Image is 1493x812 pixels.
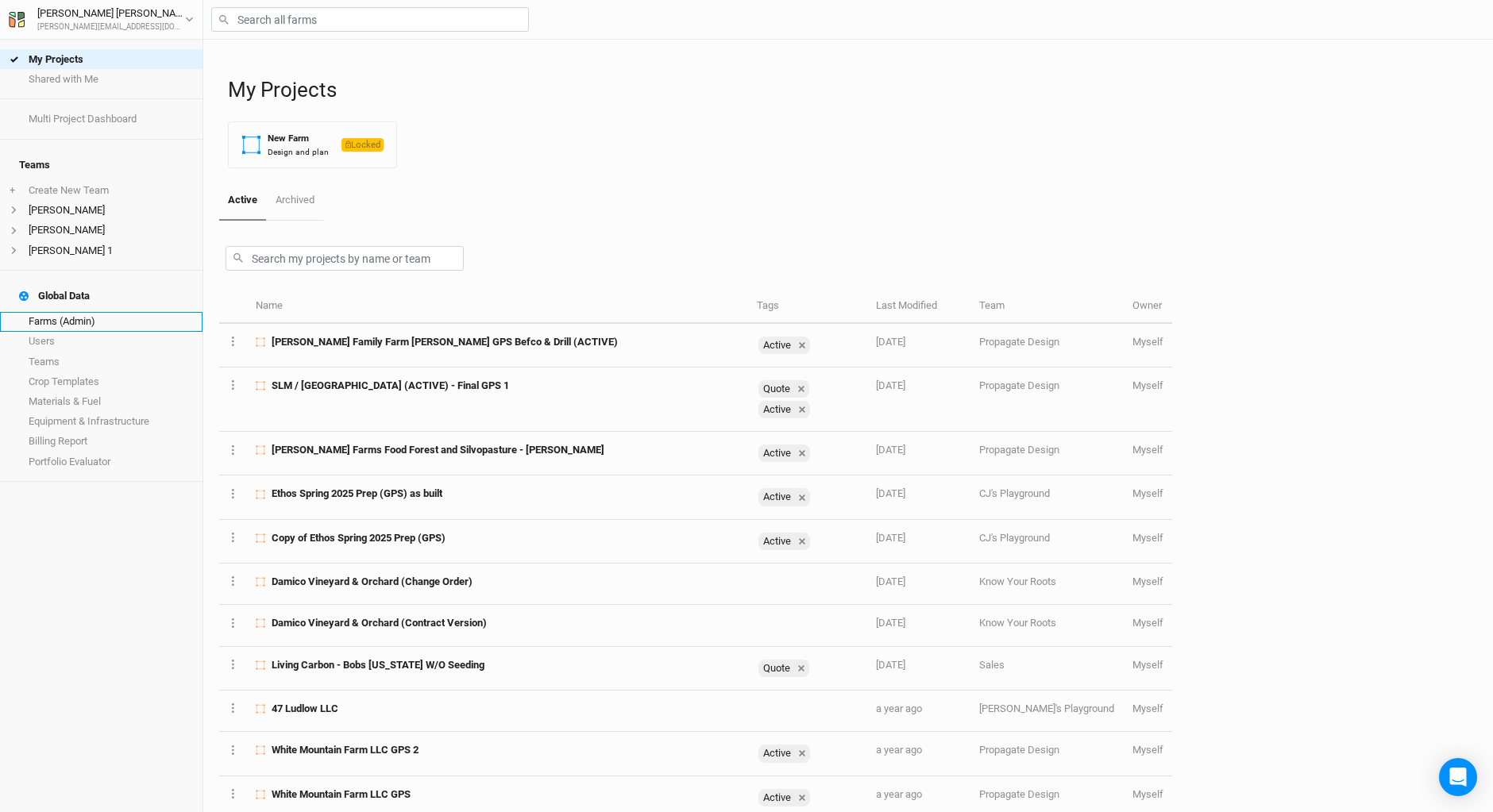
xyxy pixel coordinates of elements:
[1132,336,1163,348] span: bob@propagateventures.com
[970,647,1123,691] td: Sales
[1132,487,1163,499] span: bob@propagateventures.com
[37,6,185,21] div: [PERSON_NAME] [PERSON_NAME]
[272,743,419,757] span: White Mountain Farm LLC GPS 2
[970,368,1123,432] td: Propagate Design
[1132,575,1163,587] span: bob@propagateventures.com
[758,488,794,506] div: Active
[758,444,810,462] div: Active
[876,617,905,629] span: May 5, 2025 2:27 PM
[272,575,473,589] span: Damico Vineyard & Orchard (Change Order)
[758,533,794,550] div: Active
[8,5,195,33] button: [PERSON_NAME] [PERSON_NAME][PERSON_NAME][EMAIL_ADDRESS][DOMAIN_NAME]
[758,337,794,354] div: Active
[272,379,509,393] span: SLM / Trumansburg (ACTIVE) - Final GPS 1
[876,788,922,800] span: Aug 27, 2024 2:46 PM
[247,290,748,324] th: Name
[228,78,1477,102] h1: My Projects
[758,380,809,398] div: Quote
[268,146,329,158] div: Design and plan
[272,702,338,716] span: 47 Ludlow LLC
[867,290,970,324] th: Last Modified
[272,531,446,545] span: Copy of Ethos Spring 2025 Prep (GPS)
[970,475,1123,519] td: CJ's Playground
[970,564,1123,605] td: Know Your Roots
[876,336,905,348] span: Sep 9, 2025 11:26 AM
[970,605,1123,646] td: Know Your Roots
[272,787,411,802] span: White Mountain Farm LLC GPS
[272,335,618,349] span: Rudolph Family Farm Bob GPS Befco & Drill (ACTIVE)
[758,745,810,762] div: Active
[1132,444,1163,456] span: bob@propagateventures.com
[876,379,905,391] span: Sep 8, 2025 10:19 AM
[1132,659,1163,671] span: bob@propagateventures.com
[876,532,905,544] span: May 15, 2025 8:55 PM
[876,702,922,714] span: Oct 1, 2024 12:36 PM
[758,789,794,806] div: Active
[758,660,793,677] div: Quote
[970,691,1123,732] td: [PERSON_NAME]'s Playground
[876,744,922,756] span: Sep 14, 2024 7:25 PM
[758,660,809,677] div: Quote
[211,7,529,32] input: Search all farms
[272,487,442,501] span: Ethos Spring 2025 Prep (GPS) as built
[266,181,322,219] a: Archived
[272,616,487,630] span: Damico Vineyard & Orchard (Contract Version)
[758,533,810,550] div: Active
[758,488,810,506] div: Active
[10,184,15,197] span: +
[1132,702,1163,714] span: bob@propagateventures.com
[1132,379,1163,391] span: bob@propagateventures.com
[876,444,905,456] span: Jul 23, 2025 12:10 AM
[226,246,464,271] input: Search my projects by name or team
[970,324,1123,368] td: Propagate Design
[758,380,793,398] div: Quote
[1132,744,1163,756] span: bob@propagateventures.com
[1132,617,1163,629] span: bob@propagateventures.com
[19,290,90,302] div: Global Data
[272,443,604,457] span: Wally Farms Food Forest and Silvopasture - BOB
[10,149,193,181] h4: Teams
[37,21,185,33] div: [PERSON_NAME][EMAIL_ADDRESS][DOMAIN_NAME]
[748,290,867,324] th: Tags
[268,132,329,145] div: New Farm
[272,658,484,672] span: Living Carbon - Bobs Alabama W/O Seeding
[876,659,905,671] span: Jan 12, 2025 2:50 PM
[1124,290,1172,324] th: Owner
[219,181,266,221] a: Active
[758,745,794,762] div: Active
[876,575,905,587] span: May 5, 2025 3:13 PM
[970,732,1123,775] td: Propagate Design
[1132,532,1163,544] span: bob@propagateventures.com
[758,444,794,462] div: Active
[228,121,397,168] button: New FarmDesign and planLocked
[970,520,1123,564] td: CJ's Playground
[341,138,384,152] span: Locked
[758,337,810,354] div: Active
[876,487,905,499] span: Jun 27, 2025 7:56 PM
[970,290,1123,324] th: Team
[758,401,794,418] div: Active
[1132,788,1163,800] span: bob@propagateventures.com
[1439,758,1477,796] div: Open Intercom Messenger
[758,401,810,418] div: Active
[758,789,810,806] div: Active
[970,432,1123,475] td: Propagate Design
